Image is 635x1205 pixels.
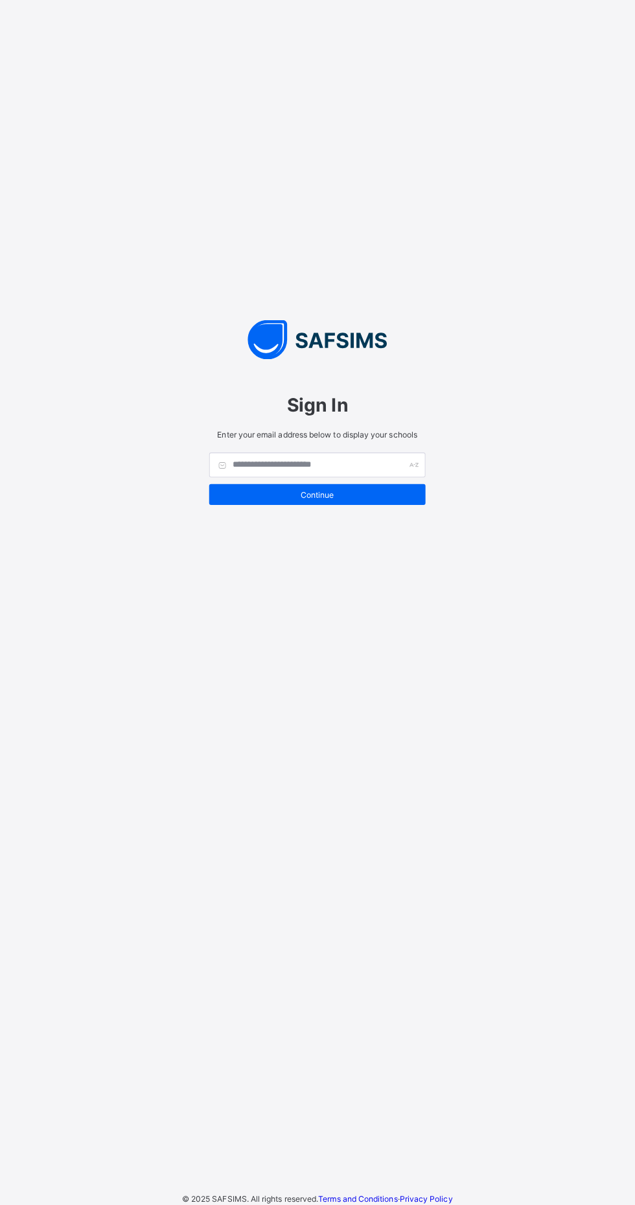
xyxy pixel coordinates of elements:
[184,1186,319,1195] span: © 2025 SAFSIMS. All rights reserved.
[319,1186,397,1195] a: Terms and Conditions
[319,1186,452,1195] span: ·
[211,430,424,440] span: Enter your email address below to display your schools
[399,1186,452,1195] a: Privacy Policy
[220,490,415,500] span: Continue
[198,322,437,361] img: SAFSIMS Logo
[211,395,424,417] span: Sign In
